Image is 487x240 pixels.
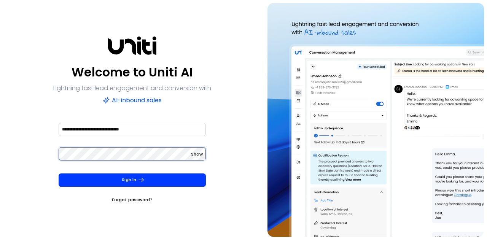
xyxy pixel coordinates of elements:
[103,95,162,106] p: AI-inbound sales
[59,173,206,187] button: Sign In
[53,83,211,94] p: Lightning fast lead engagement and conversion with
[267,3,484,237] img: auth-hero.png
[72,63,193,81] p: Welcome to Uniti AI
[112,196,153,203] a: Forgot password?
[191,151,203,157] span: Show
[191,150,203,158] button: Show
